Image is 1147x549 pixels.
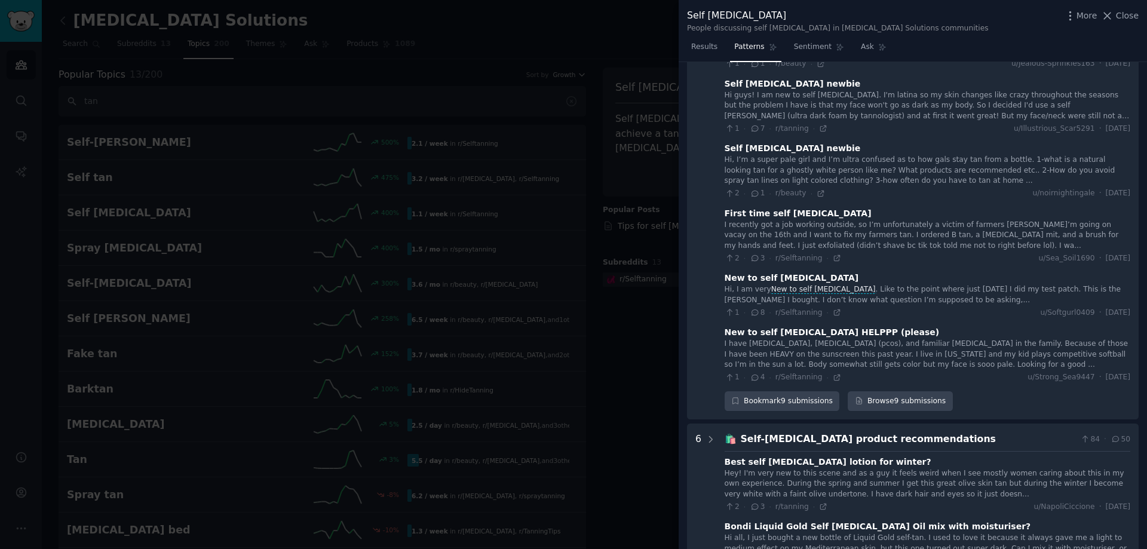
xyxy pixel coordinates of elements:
[1106,59,1130,69] span: [DATE]
[725,391,840,412] button: Bookmark9 submissions
[811,189,812,198] span: ·
[775,502,809,511] span: r/tanning
[734,42,764,53] span: Patterns
[725,253,740,264] span: 2
[1099,502,1102,513] span: ·
[769,373,771,382] span: ·
[1106,253,1130,264] span: [DATE]
[687,23,989,34] div: People discussing self [MEDICAL_DATA] in [MEDICAL_DATA] Solutions communities
[1106,372,1130,383] span: [DATE]
[1111,434,1130,445] span: 50
[1040,308,1094,318] span: u/Softgurl0409
[811,60,812,68] span: ·
[1080,434,1100,445] span: 84
[1064,10,1097,22] button: More
[1116,10,1139,22] span: Close
[725,207,872,220] div: First time self [MEDICAL_DATA]
[725,520,1031,533] div: Bondi Liquid Gold Self [MEDICAL_DATA] Oil mix with moisturiser?
[1106,308,1130,318] span: [DATE]
[744,60,746,68] span: ·
[725,372,740,383] span: 1
[775,189,806,197] span: r/beauty
[861,42,874,53] span: Ask
[744,124,746,133] span: ·
[775,59,806,68] span: r/beauty
[725,220,1130,252] div: I recently got a job working outside, so I’m unfortunately a victim of farmers [PERSON_NAME]’m go...
[750,59,765,69] span: 1
[725,391,840,412] div: Bookmark 9 submissions
[744,502,746,511] span: ·
[1101,10,1139,22] button: Close
[857,38,891,62] a: Ask
[769,124,771,133] span: ·
[1106,188,1130,199] span: [DATE]
[725,142,861,155] div: Self [MEDICAL_DATA] newbie
[750,308,765,318] span: 8
[1104,434,1106,445] span: ·
[848,391,952,412] a: Browse9 submissions
[790,38,848,62] a: Sentiment
[1099,124,1102,134] span: ·
[769,308,771,317] span: ·
[725,155,1130,186] div: Hi, I’m a super pale girl and I’m ultra confused as to how gals stay tan from a bottle. 1-what is...
[750,124,765,134] span: 7
[775,308,823,317] span: r/Selftanning
[827,254,829,262] span: ·
[770,285,876,294] span: New to self [MEDICAL_DATA]
[1099,188,1102,199] span: ·
[725,124,740,134] span: 1
[769,502,771,511] span: ·
[775,373,823,381] span: r/Selftanning
[827,373,829,382] span: ·
[730,38,781,62] a: Patterns
[1106,502,1130,513] span: [DATE]
[725,59,740,69] span: 1
[744,308,746,317] span: ·
[1099,308,1102,318] span: ·
[725,468,1130,500] div: Hey! I'm very new to this scene and as a guy it feels weird when I see mostly women caring about ...
[769,254,771,262] span: ·
[769,189,771,198] span: ·
[1077,10,1097,22] span: More
[725,339,1130,370] div: I have [MEDICAL_DATA], [MEDICAL_DATA] (pcos), and familiar [MEDICAL_DATA] in the family. Because ...
[744,189,746,198] span: ·
[725,90,1130,122] div: Hi guys! I am new to self [MEDICAL_DATA]. I'm latina so my skin changes like crazy throughout the...
[687,38,722,62] a: Results
[744,254,746,262] span: ·
[725,326,940,339] div: New to self [MEDICAL_DATA] HELPPP (please)
[725,78,861,90] div: Self [MEDICAL_DATA] newbie
[1032,188,1094,199] span: u/noirnightingale
[813,502,815,511] span: ·
[725,502,740,513] span: 2
[1106,124,1130,134] span: [DATE]
[1099,59,1102,69] span: ·
[1033,502,1094,513] span: u/NapoliCiccione
[1099,253,1102,264] span: ·
[750,188,765,199] span: 1
[1011,59,1095,69] span: u/Jealous-Sprinkles163
[1099,372,1102,383] span: ·
[725,433,737,444] span: 🛍️
[725,188,740,199] span: 2
[725,284,1130,305] div: Hi, I am very . Like to the point where just [DATE] I did my test patch. This is the [PERSON_NAME...
[775,124,809,133] span: r/tanning
[691,42,717,53] span: Results
[750,372,765,383] span: 4
[744,373,746,382] span: ·
[1028,372,1094,383] span: u/Strong_Sea9447
[750,253,765,264] span: 3
[827,308,829,317] span: ·
[687,8,989,23] div: Self [MEDICAL_DATA]
[725,308,740,318] span: 1
[741,432,1076,447] div: Self-[MEDICAL_DATA] product recommendations
[769,60,771,68] span: ·
[750,502,765,513] span: 3
[725,456,931,468] div: Best self [MEDICAL_DATA] lotion for winter?
[813,124,815,133] span: ·
[775,254,823,262] span: r/Selftanning
[794,42,832,53] span: Sentiment
[1039,253,1095,264] span: u/Sea_Soil1690
[725,272,859,284] div: New to self [MEDICAL_DATA]
[1014,124,1095,134] span: u/Illustrious_Scar5291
